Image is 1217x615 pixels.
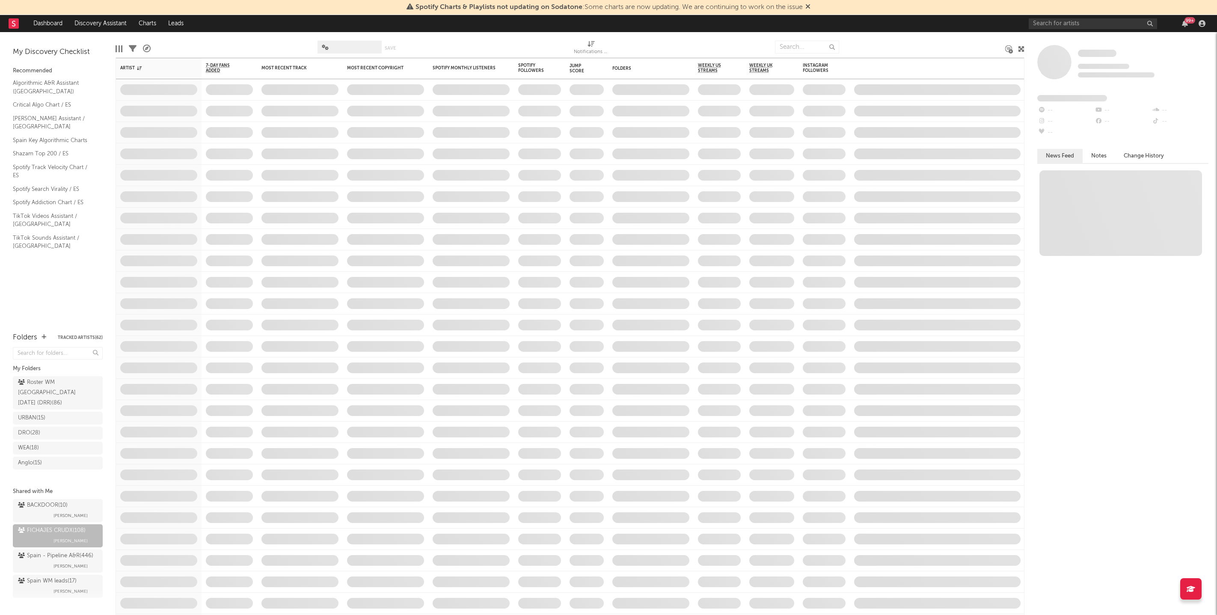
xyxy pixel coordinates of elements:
[385,46,396,51] button: Save
[18,377,78,408] div: Roster WM [GEOGRAPHIC_DATA] [DATE] (DRR) ( 86 )
[129,36,137,61] div: Filters
[13,524,103,547] a: FICHAJES CRUDX(108)[PERSON_NAME]
[143,36,151,61] div: A&R Pipeline
[18,428,40,438] div: DRO ( 28 )
[13,364,103,374] div: My Folders
[1184,17,1195,24] div: 99 +
[1037,105,1094,116] div: --
[13,198,94,207] a: Spotify Addiction Chart / ES
[13,487,103,497] div: Shared with Me
[18,458,42,468] div: Anglo ( 15 )
[18,526,86,536] div: FICHAJES CRUDX ( 108 )
[116,36,122,61] div: Edit Columns
[1037,116,1094,127] div: --
[1078,72,1155,77] span: 0 fans last week
[1083,149,1115,163] button: Notes
[1152,105,1208,116] div: --
[574,47,608,57] div: Notifications (Artist)
[13,427,103,440] a: DRO(28)
[13,333,37,343] div: Folders
[749,63,781,73] span: Weekly UK Streams
[27,15,68,32] a: Dashboard
[13,233,94,251] a: TikTok Sounds Assistant / [GEOGRAPHIC_DATA]
[53,586,88,597] span: [PERSON_NAME]
[347,65,411,71] div: Most Recent Copyright
[1115,149,1172,163] button: Change History
[518,63,548,73] div: Spotify Followers
[805,4,810,11] span: Dismiss
[68,15,133,32] a: Discovery Assistant
[13,412,103,425] a: URBAN(15)
[261,65,326,71] div: Most Recent Track
[133,15,162,32] a: Charts
[13,163,94,180] a: Spotify Track Velocity Chart / ES
[1029,18,1157,29] input: Search for artists
[13,100,94,110] a: Critical Algo Chart / ES
[13,66,103,76] div: Recommended
[13,457,103,469] a: Anglo(15)
[162,15,190,32] a: Leads
[13,376,103,410] a: Roster WM [GEOGRAPHIC_DATA] [DATE] (DRR)(86)
[120,65,184,71] div: Artist
[1037,127,1094,138] div: --
[53,536,88,546] span: [PERSON_NAME]
[206,63,240,73] span: 7-Day Fans Added
[803,63,833,73] div: Instagram Followers
[13,184,94,194] a: Spotify Search Virality / ES
[18,413,45,423] div: URBAN ( 15 )
[18,551,93,561] div: Spain - Pipeline A&R ( 446 )
[1037,95,1107,101] span: Fans Added by Platform
[1094,105,1151,116] div: --
[18,443,39,453] div: WEA ( 18 )
[58,336,103,340] button: Tracked Artists(62)
[13,550,103,573] a: Spain - Pipeline A&R(446)[PERSON_NAME]
[416,4,803,11] span: : Some charts are now updating. We are continuing to work on the issue
[13,442,103,455] a: WEA(18)
[18,500,68,511] div: BACKDOOR ( 10 )
[1078,64,1129,69] span: Tracking Since: [DATE]
[1094,116,1151,127] div: --
[574,36,608,61] div: Notifications (Artist)
[13,347,103,359] input: Search for folders...
[1037,149,1083,163] button: News Feed
[612,66,677,71] div: Folders
[1078,49,1116,58] a: Some Artist
[13,136,94,145] a: Spain Key Algorithmic Charts
[53,511,88,521] span: [PERSON_NAME]
[13,149,94,158] a: Shazam Top 200 / ES
[53,561,88,571] span: [PERSON_NAME]
[13,499,103,522] a: BACKDOOR(10)[PERSON_NAME]
[1078,50,1116,57] span: Some Artist
[13,114,94,131] a: [PERSON_NAME] Assistant / [GEOGRAPHIC_DATA]
[13,575,103,598] a: Spain WM leads(17)[PERSON_NAME]
[416,4,582,11] span: Spotify Charts & Playlists not updating on Sodatone
[1152,116,1208,127] div: --
[1182,20,1188,27] button: 99+
[433,65,497,71] div: Spotify Monthly Listeners
[18,576,77,586] div: Spain WM leads ( 17 )
[13,211,94,229] a: TikTok Videos Assistant / [GEOGRAPHIC_DATA]
[775,41,839,53] input: Search...
[13,47,103,57] div: My Discovery Checklist
[698,63,728,73] span: Weekly US Streams
[13,78,94,96] a: Algorithmic A&R Assistant ([GEOGRAPHIC_DATA])
[570,63,591,74] div: Jump Score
